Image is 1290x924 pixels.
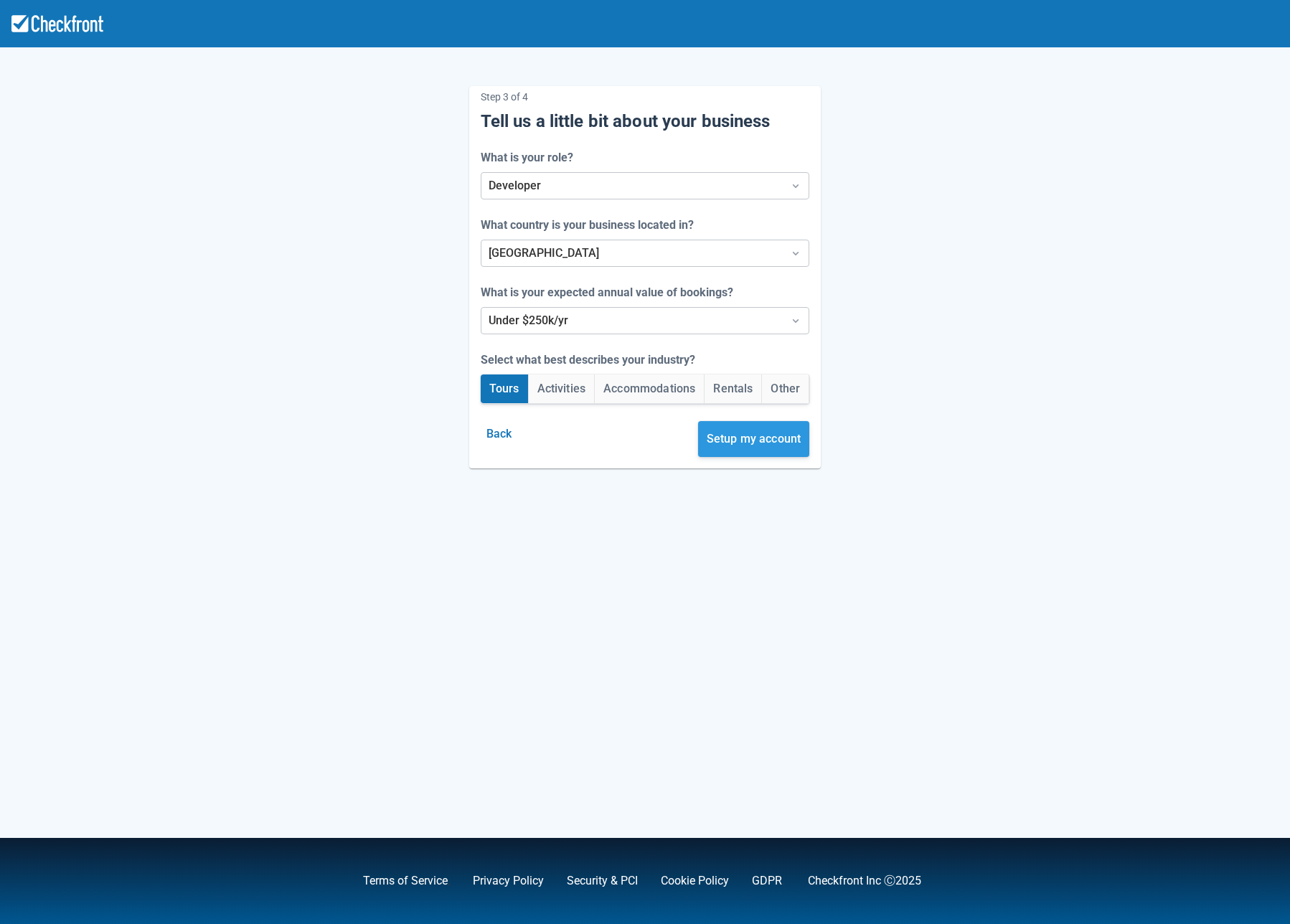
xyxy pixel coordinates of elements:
span: Dropdown icon [788,313,803,328]
button: Rentals [705,374,761,403]
button: Accommodations [595,374,704,403]
iframe: Chat Widget [1083,769,1290,924]
label: What is your role? [481,149,579,166]
div: . [729,872,785,890]
a: Terms of Service [363,874,448,887]
a: Cookie Policy [661,874,729,887]
span: Dropdown icon [788,179,803,193]
p: Step 3 of 4 [481,86,810,108]
button: Setup my account [698,421,810,457]
a: Checkfront Inc Ⓒ2025 [808,874,921,887]
a: Privacy Policy [473,874,544,887]
label: What is your expected annual value of bookings? [481,284,739,301]
a: Security & PCI [567,874,638,887]
button: Back [481,421,518,447]
div: , [340,872,450,890]
a: GDPR [752,874,782,887]
a: Back [481,427,518,440]
span: Dropdown icon [788,246,803,260]
label: What country is your business located in? [481,217,700,234]
h5: Tell us a little bit about your business [481,110,810,132]
button: Activities [529,374,595,403]
button: Other [762,374,809,403]
button: Tours [481,374,528,403]
label: Select what best describes your industry? [481,352,701,369]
